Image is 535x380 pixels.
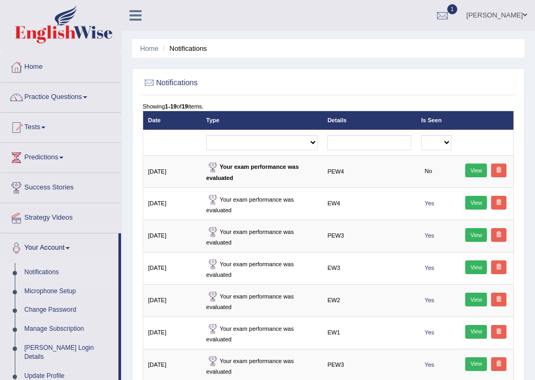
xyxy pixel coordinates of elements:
[491,293,506,306] a: Delete
[491,196,506,210] a: Delete
[322,252,416,285] td: EW3
[143,317,201,349] td: [DATE]
[322,285,416,317] td: EW2
[20,301,118,320] a: Change Password
[1,113,121,139] a: Tests
[206,117,219,123] a: Type
[491,357,506,371] a: Delete
[327,117,346,123] a: Details
[421,328,438,338] span: Yes
[143,220,201,252] td: [DATE]
[201,252,322,285] td: Your exam performance was evaluated
[421,264,438,273] span: Yes
[465,357,487,371] a: View
[465,228,487,242] a: View
[322,156,416,188] td: PEW4
[143,252,201,285] td: [DATE]
[140,44,159,52] a: Home
[491,164,506,177] a: Delete
[148,117,161,123] a: Date
[143,76,373,90] h2: Notifications
[201,285,322,317] td: Your exam performance was evaluated
[465,325,487,339] a: View
[322,220,416,252] td: PEW3
[491,325,506,339] a: Delete
[143,102,514,111] div: Showing of items.
[322,317,416,349] td: EW1
[491,228,506,242] a: Delete
[1,173,121,200] a: Success Stories
[20,282,118,301] a: Microphone Setup
[421,231,438,241] span: Yes
[20,263,118,282] a: Notifications
[421,296,438,305] span: Yes
[421,117,442,123] a: Is Seen
[1,233,118,260] a: Your Account
[421,199,438,209] span: Yes
[160,43,207,53] li: Notifications
[1,83,121,109] a: Practice Questions
[143,285,201,317] td: [DATE]
[421,167,436,176] span: No
[465,196,487,210] a: View
[421,360,438,370] span: Yes
[165,103,177,110] b: 1-19
[143,156,201,188] td: [DATE]
[465,260,487,274] a: View
[447,4,458,14] span: 1
[181,103,188,110] b: 19
[201,188,322,220] td: Your exam performance was evaluated
[491,260,506,274] a: Delete
[20,339,118,367] a: [PERSON_NAME] Login Details
[201,317,322,349] td: Your exam performance was evaluated
[465,164,487,177] a: View
[1,52,121,79] a: Home
[465,293,487,306] a: View
[1,143,121,169] a: Predictions
[1,203,121,230] a: Strategy Videos
[201,220,322,252] td: Your exam performance was evaluated
[322,188,416,220] td: EW4
[206,164,299,181] strong: Your exam performance was evaluated
[143,188,201,220] td: [DATE]
[20,320,118,339] a: Manage Subscription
